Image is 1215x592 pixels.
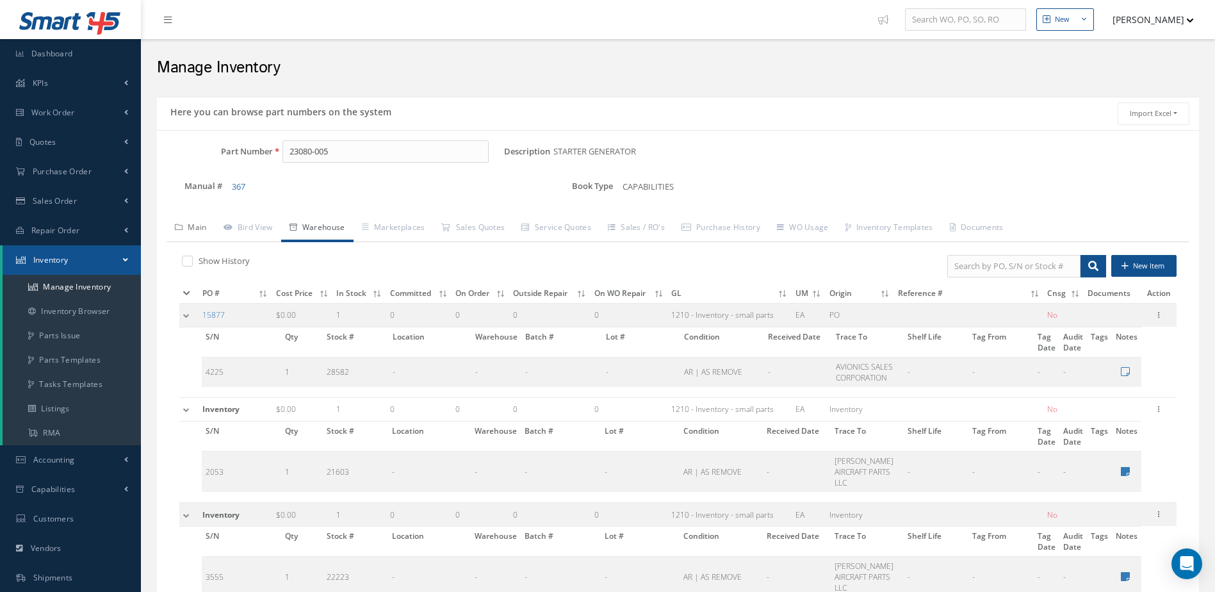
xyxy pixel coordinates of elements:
td: Inventory [826,398,894,422]
a: Purchase History [673,215,769,242]
span: Vendors [31,543,61,554]
td: 2053 [202,451,281,492]
div: Open Intercom Messenger [1171,548,1202,579]
span: Accounting [33,454,75,465]
th: Shelf Life [904,327,968,358]
td: 28582 [323,357,389,387]
th: Action [1141,284,1177,304]
th: Location [388,422,471,452]
label: Manual # [157,178,222,193]
span: Capabilities [31,484,76,495]
td: 0 [452,503,509,527]
td: - [968,357,1033,387]
td: 0 [386,398,452,422]
a: Marketplaces [354,215,434,242]
a: 367 [232,181,245,192]
td: 0 [452,398,509,422]
th: Notes [1112,327,1141,358]
td: $0.00 [272,398,333,422]
td: - [764,357,832,387]
td: - [1034,451,1059,492]
td: 0 [509,398,590,422]
span: Inventory [33,254,69,265]
th: Notes [1112,422,1141,452]
td: $0.00 [272,304,333,327]
th: Audit Date [1059,527,1087,557]
a: Sales / RO's [599,215,673,242]
th: Location [389,327,471,358]
td: - [521,357,602,387]
td: 1210 - Inventory - small parts [667,304,792,327]
input: Search WO, PO, SO, RO [905,8,1026,31]
th: Batch # [521,327,602,358]
td: - [1059,451,1087,492]
th: Lot # [602,327,681,358]
th: Tags [1087,422,1112,452]
label: Description [504,147,550,156]
th: Trace To [831,527,904,557]
th: Batch # [521,527,601,557]
td: Inventory [826,503,894,527]
td: - [521,451,601,492]
input: Search by PO, S/N or Stock # [947,255,1080,278]
th: Tag From [968,327,1033,358]
td: 0 [509,304,590,327]
th: GL [667,284,792,304]
span: Quotes [29,136,56,147]
span: Repair Order [31,225,80,236]
td: 0 [591,304,668,327]
th: Lot # [601,527,679,557]
th: S/N [202,527,281,557]
td: AR | AS REMOVE [680,357,763,387]
td: EA [792,304,826,327]
div: Show and not show all detail with stock [179,255,669,270]
td: - [904,357,968,387]
th: Origin [826,284,894,304]
a: Warehouse [281,215,354,242]
button: New [1036,8,1094,31]
td: 0 [591,398,668,422]
a: Documents [942,215,1012,242]
th: Received Date [763,422,831,452]
button: New Item [1111,255,1177,277]
th: Tag Date [1034,327,1059,358]
span: Dashboard [31,48,73,59]
th: Audit Date [1059,422,1087,452]
th: Lot # [601,422,679,452]
td: - [968,451,1033,492]
span: CAPABILITIES [623,181,674,192]
th: Stock # [323,327,389,358]
a: Parts Templates [3,348,141,372]
th: Warehouse [471,527,521,557]
th: Tags [1087,527,1112,557]
a: Inventory [3,245,141,275]
label: Show History [195,255,250,267]
td: 1210 - Inventory - small parts [667,398,792,422]
span: Customers [33,513,74,524]
td: 0 [591,503,668,527]
a: Sales Quotes [433,215,513,242]
th: On WO Repair [591,284,668,304]
td: - [471,357,521,387]
a: RMA [3,421,141,445]
td: 1 [281,357,323,387]
a: 15877 [202,309,225,320]
td: EA [792,398,826,422]
label: Part Number [157,147,273,156]
td: - [601,451,679,492]
td: [PERSON_NAME] AIRCRAFT PARTS LLC [831,451,904,492]
a: Bird View [215,215,281,242]
span: Work Order [31,107,75,118]
a: Service Quotes [513,215,599,242]
span: No [1047,404,1057,415]
span: Inventory [202,404,240,415]
td: 1 [281,451,323,492]
td: 1 [332,304,386,327]
th: Stock # [323,422,388,452]
span: STARTER GENERATOR [553,140,641,163]
th: Qty [281,527,323,557]
label: Book Type [548,178,613,193]
td: 0 [386,304,452,327]
th: Outside Repair [509,284,590,304]
span: KPIs [33,78,48,88]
